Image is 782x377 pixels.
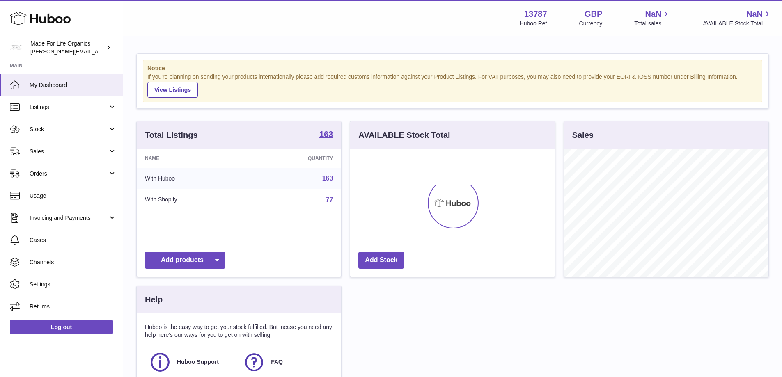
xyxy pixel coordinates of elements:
[30,236,117,244] span: Cases
[247,149,342,168] th: Quantity
[30,281,117,288] span: Settings
[30,126,108,133] span: Stock
[30,148,108,155] span: Sales
[30,192,117,200] span: Usage
[147,82,198,98] a: View Listings
[145,130,198,141] h3: Total Listings
[634,9,671,27] a: NaN Total sales
[177,358,219,366] span: Huboo Support
[585,9,602,20] strong: GBP
[271,358,283,366] span: FAQ
[358,252,404,269] a: Add Stock
[30,81,117,89] span: My Dashboard
[145,323,333,339] p: Huboo is the easy way to get your stock fulfilled. But incase you need any help here's our ways f...
[147,73,758,98] div: If you're planning on sending your products internationally please add required customs informati...
[746,9,763,20] span: NaN
[30,214,108,222] span: Invoicing and Payments
[145,294,163,305] h3: Help
[10,41,22,54] img: geoff.winwood@madeforlifeorganics.com
[145,252,225,269] a: Add products
[147,64,758,72] strong: Notice
[137,189,247,210] td: With Shopify
[10,320,113,334] a: Log out
[520,20,547,27] div: Huboo Ref
[30,48,209,55] span: [PERSON_NAME][EMAIL_ADDRESS][PERSON_NAME][DOMAIN_NAME]
[319,130,333,138] strong: 163
[30,170,108,178] span: Orders
[645,9,661,20] span: NaN
[572,130,594,141] h3: Sales
[634,20,671,27] span: Total sales
[579,20,603,27] div: Currency
[149,351,235,373] a: Huboo Support
[524,9,547,20] strong: 13787
[358,130,450,141] h3: AVAILABLE Stock Total
[703,20,772,27] span: AVAILABLE Stock Total
[322,175,333,182] a: 163
[326,196,333,203] a: 77
[30,258,117,266] span: Channels
[137,149,247,168] th: Name
[30,40,104,55] div: Made For Life Organics
[243,351,329,373] a: FAQ
[30,303,117,311] span: Returns
[30,103,108,111] span: Listings
[319,130,333,140] a: 163
[703,9,772,27] a: NaN AVAILABLE Stock Total
[137,168,247,189] td: With Huboo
